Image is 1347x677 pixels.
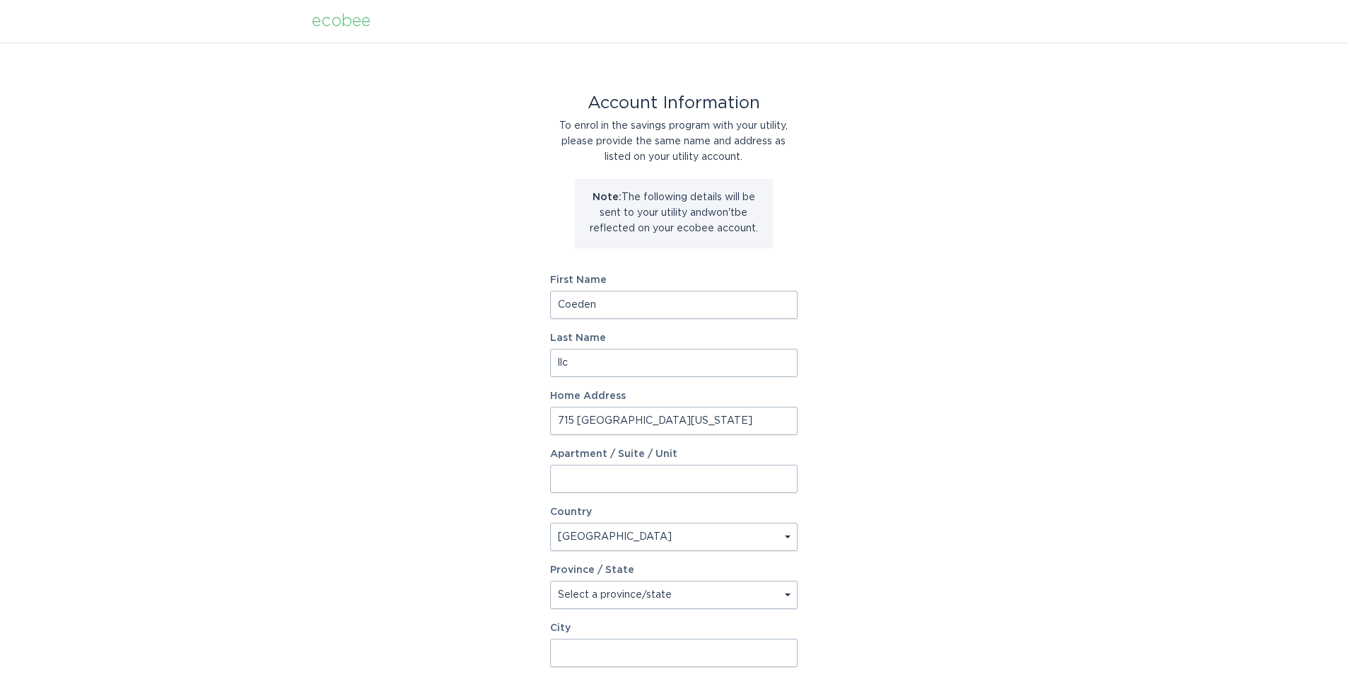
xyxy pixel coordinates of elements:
label: Home Address [550,391,798,401]
label: First Name [550,275,798,285]
label: Apartment / Suite / Unit [550,449,798,459]
p: The following details will be sent to your utility and won't be reflected on your ecobee account. [585,190,762,236]
label: City [550,623,798,633]
div: Account Information [550,96,798,111]
strong: Note: [593,192,622,202]
div: ecobee [312,13,371,29]
label: Province / State [550,565,634,575]
label: Country [550,507,592,517]
div: To enrol in the savings program with your utility, please provide the same name and address as li... [550,118,798,165]
label: Last Name [550,333,798,343]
